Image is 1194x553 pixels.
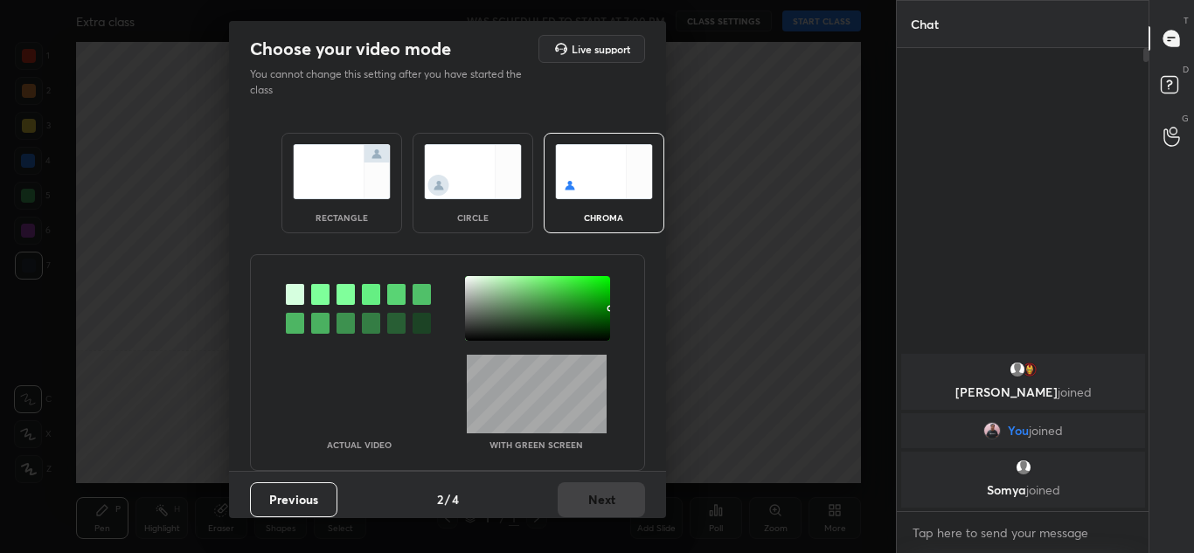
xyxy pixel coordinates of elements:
[555,144,653,199] img: chromaScreenIcon.c19ab0a0.svg
[1025,481,1059,498] span: joined
[1183,63,1189,76] p: D
[1184,14,1189,27] p: T
[912,483,1135,497] p: Somya
[445,490,450,508] h4: /
[572,44,630,54] h5: Live support
[424,144,522,199] img: circleScreenIcon.acc0effb.svg
[1029,424,1063,438] span: joined
[983,422,1001,439] img: 5e7d78be74424a93b69e3b6a16e44824.jpg
[1008,424,1029,438] span: You
[1014,459,1031,476] img: default.png
[912,385,1135,399] p: [PERSON_NAME]
[437,490,443,508] h4: 2
[438,213,508,222] div: circle
[897,350,1149,511] div: grid
[569,213,639,222] div: chroma
[250,482,337,517] button: Previous
[489,440,583,449] p: With green screen
[897,1,953,47] p: Chat
[1057,384,1091,400] span: joined
[1020,361,1038,378] img: 57fa73ed9ffb438299f8b0b7168da4d1.jpg
[1182,112,1189,125] p: G
[293,144,391,199] img: normalScreenIcon.ae25ed63.svg
[452,490,459,508] h4: 4
[250,38,451,60] h2: Choose your video mode
[307,213,377,222] div: rectangle
[250,66,533,98] p: You cannot change this setting after you have started the class
[327,440,392,449] p: Actual Video
[1008,361,1025,378] img: default.png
